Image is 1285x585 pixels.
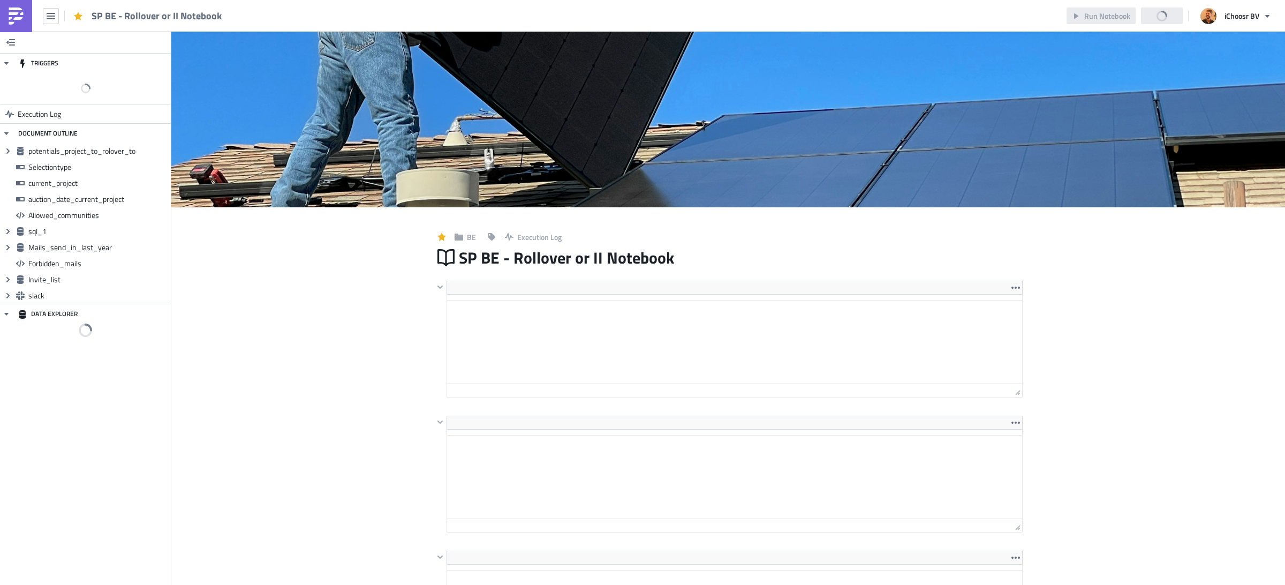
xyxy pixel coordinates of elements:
[28,211,168,220] span: Allowed_communities
[171,32,1285,207] img: Cover Image
[459,247,675,268] span: SP BE - Rollover or II Notebook
[449,229,481,245] button: BE
[28,162,168,172] span: Selectiontype
[500,229,567,245] button: Execution Log
[1194,4,1277,28] button: iChoosr BV
[28,275,168,284] span: Invite_list
[18,304,78,324] div: DATA EXPLORER
[1084,10,1130,21] span: Run Notebook
[1199,7,1218,25] img: Avatar
[28,146,168,156] span: potentials_project_to_rolover_to
[18,104,61,124] span: Execution Log
[517,231,562,243] span: Execution Log
[1011,519,1022,532] div: Resize
[18,54,58,73] div: TRIGGERS
[447,301,1022,384] iframe: Rich Text Area
[28,291,168,301] span: slack
[1141,7,1183,24] button: Share
[434,281,447,294] button: Hide content
[1224,10,1259,21] span: iChoosr BV
[467,231,476,243] span: BE
[1067,7,1136,24] button: Run Notebook
[28,259,168,268] span: Forbidden_mails
[18,124,78,143] div: DOCUMENT OUTLINE
[28,243,168,252] span: Mails_send_in_last_year
[28,227,168,236] span: sql_1
[7,7,25,25] img: PushMetrics
[92,10,223,22] span: SP BE - Rollover or II Notebook
[434,551,447,564] button: Hide content
[434,416,447,429] button: Hide content
[28,178,168,188] span: current_project
[28,194,168,204] span: auction_date_current_project
[447,436,1022,519] iframe: Rich Text Area
[1011,384,1022,397] div: Resize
